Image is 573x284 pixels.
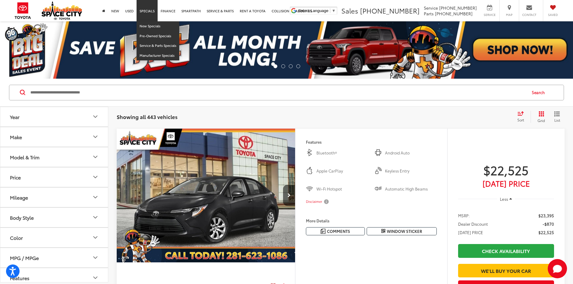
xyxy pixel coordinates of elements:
span: Parts [424,11,434,17]
div: MPG / MPGe [92,254,99,261]
span: Comments [327,228,350,234]
button: Disclaimer [306,195,330,208]
span: -$870 [543,221,554,227]
span: Dealer Discount [458,221,488,227]
button: YearYear [0,107,109,127]
span: Sales [341,6,358,15]
img: Space City Toyota [42,1,82,20]
div: Color [10,235,23,240]
div: Mileage [10,194,28,200]
svg: Start Chat [548,259,567,278]
span: Bluetooth® [316,150,368,156]
span: [PHONE_NUMBER] [439,5,477,11]
button: List View [550,111,565,123]
span: Window Sticker [387,228,422,234]
a: We'll Buy Your Car [458,264,554,277]
div: Body Style [92,214,99,221]
div: Features [92,274,99,281]
span: Contact [522,13,536,17]
span: Less [500,196,508,202]
span: ▼ [332,8,336,13]
span: Select Language [298,8,328,13]
button: MileageMileage [0,188,109,207]
button: MakeMake [0,127,109,147]
a: New Specials [137,21,179,31]
button: Toggle Chat Window [548,259,567,278]
span: [PHONE_NUMBER] [360,6,420,15]
h4: Features [306,140,437,144]
span: Showing all 443 vehicles [117,113,177,120]
button: Grid View [531,111,550,123]
span: List [554,118,560,123]
span: Disclaimer [306,199,322,204]
button: Select sort value [514,111,531,123]
span: Wi-Fi Hotspot [316,186,368,192]
div: Mileage [92,194,99,201]
button: PricePrice [0,167,109,187]
div: Make [10,134,22,140]
span: Service [424,5,438,11]
div: Price [92,173,99,181]
button: MPG / MPGeMPG / MPGe [0,248,109,267]
span: Keyless Entry [385,168,437,174]
div: Make [92,133,99,140]
span: Apple CarPlay [316,168,368,174]
a: 2025 Toyota Corolla LE2025 Toyota Corolla LE2025 Toyota Corolla LE2025 Toyota Corolla LE [116,129,296,263]
img: 2025 Toyota Corolla LE [116,129,296,263]
span: $22,525 [538,229,554,235]
a: Select Language​ [298,8,336,13]
h4: More Details [306,218,437,223]
span: [DATE] Price [458,180,554,186]
a: Service & Parts Specials [137,41,179,51]
span: Map [503,13,516,17]
span: Android Auto [385,150,437,156]
button: Model & TrimModel & Trim [0,147,109,167]
span: $23,395 [538,212,554,218]
span: MSRP: [458,212,470,218]
div: Year [92,113,99,120]
span: Service [483,13,496,17]
button: Search [526,85,553,100]
div: Model & Trim [10,154,39,160]
button: Comments [306,227,365,235]
span: [DATE] PRICE [458,229,483,235]
span: Sort [517,117,524,122]
button: ColorColor [0,228,109,247]
a: Pre-Owned Specials [137,31,179,41]
button: Body StyleBody Style [0,208,109,227]
img: Comments [321,229,325,234]
div: 2025 Toyota Corolla LE 0 [116,129,296,263]
div: Body Style [10,215,34,220]
button: Next image [283,185,295,206]
div: MPG / MPGe [10,255,39,261]
span: Grid [538,118,545,123]
div: Features [10,275,29,281]
span: Saved [546,13,559,17]
span: [PHONE_NUMBER] [435,11,473,17]
a: Manufacturer Specials [137,51,179,60]
a: Check Availability [458,244,554,258]
div: Year [10,114,20,120]
div: Price [10,174,21,180]
button: Window Sticker [367,227,437,235]
div: Model & Trim [92,153,99,160]
span: $22,525 [458,162,554,177]
button: Less [497,194,515,205]
span: Automatic High Beams [385,186,437,192]
input: Search by Make, Model, or Keyword [30,85,526,100]
i: Window Sticker [381,229,385,234]
div: Color [92,234,99,241]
